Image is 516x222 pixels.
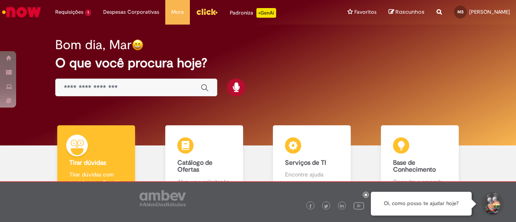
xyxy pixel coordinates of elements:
[42,125,150,195] a: Tirar dúvidas Tirar dúvidas com Lupi Assist e Gen Ai
[230,8,276,18] div: Padroniza
[256,8,276,18] p: +GenAi
[393,159,436,174] b: Base de Conhecimento
[285,159,326,167] b: Serviços de TI
[285,170,339,178] p: Encontre ajuda
[393,178,447,186] p: Consulte e aprenda
[354,200,364,211] img: logo_footer_youtube.png
[132,39,144,51] img: happy-face.png
[85,9,91,16] span: 1
[458,9,464,15] span: MS
[139,190,186,206] img: logo_footer_ambev_rotulo_gray.png
[177,178,231,186] p: Abra uma solicitação
[55,56,460,70] h2: O que você procura hoje?
[103,8,159,16] span: Despesas Corporativas
[308,204,312,208] img: logo_footer_facebook.png
[480,192,504,216] button: Iniciar Conversa de Suporte
[395,8,424,16] span: Rascunhos
[177,159,212,174] b: Catálogo de Ofertas
[324,204,328,208] img: logo_footer_twitter.png
[366,125,474,195] a: Base de Conhecimento Consulte e aprenda
[55,8,83,16] span: Requisições
[1,4,42,20] img: ServiceNow
[389,8,424,16] a: Rascunhos
[258,125,366,195] a: Serviços de TI Encontre ajuda
[69,170,123,187] p: Tirar dúvidas com Lupi Assist e Gen Ai
[354,8,377,16] span: Favoritos
[469,8,510,15] span: [PERSON_NAME]
[340,204,344,209] img: logo_footer_linkedin.png
[171,8,184,16] span: More
[196,6,218,18] img: click_logo_yellow_360x200.png
[371,192,472,216] div: Oi, como posso te ajudar hoje?
[55,38,132,52] h2: Bom dia, Mar
[150,125,258,195] a: Catálogo de Ofertas Abra uma solicitação
[69,159,106,167] b: Tirar dúvidas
